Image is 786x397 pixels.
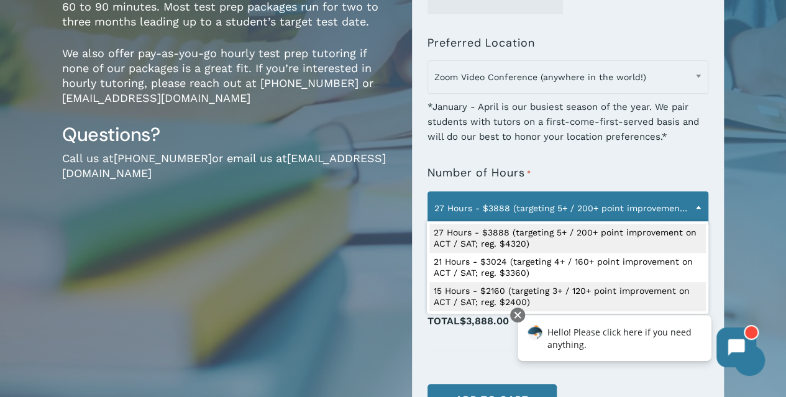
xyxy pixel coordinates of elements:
[62,122,393,147] h3: Questions?
[460,315,509,327] span: $3,888.00
[427,167,531,180] label: Number of Hours
[62,46,393,122] p: We also offer pay-as-you-go hourly test prep tutoring if none of our packages is a great fit. If ...
[427,91,708,144] div: *January - April is our busiest season of the year. We pair students with tutors on a first-come-...
[428,195,708,221] span: 27 Hours - $3888 (targeting 5+ / 200+ point improvement on ACT / SAT; reg. $4320)
[429,253,705,282] li: 21 Hours - $3024 (targeting 4+ / 160+ point improvement on ACT / SAT; reg. $3360)
[505,305,769,380] iframe: Chatbot
[427,191,708,225] span: 27 Hours - $3888 (targeting 5+ / 200+ point improvement on ACT / SAT; reg. $4320)
[62,151,393,198] p: Call us at or email us at
[114,152,212,165] a: [PHONE_NUMBER]
[427,60,708,94] span: Zoom Video Conference (anywhere in the world!)
[428,64,708,90] span: Zoom Video Conference (anywhere in the world!)
[429,224,705,253] li: 27 Hours - $3888 (targeting 5+ / 200+ point improvement on ACT / SAT; reg. $4320)
[427,312,708,344] p: Total
[429,282,705,311] li: 15 Hours - $2160 (targeting 3+ / 120+ point improvement on ACT / SAT; reg. $2400)
[427,37,535,49] label: Preferred Location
